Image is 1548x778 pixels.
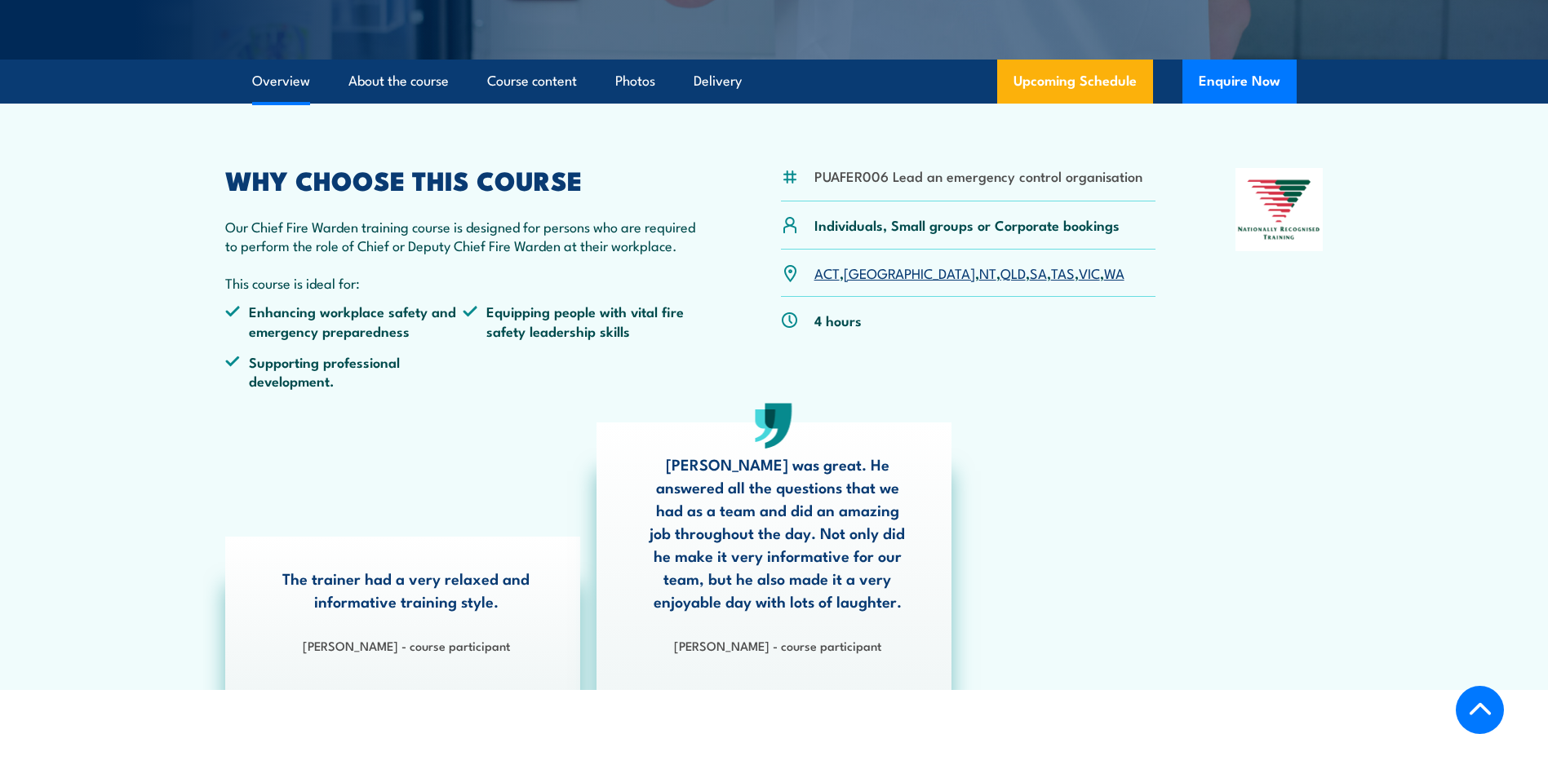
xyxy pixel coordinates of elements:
[225,217,702,255] p: Our Chief Fire Warden training course is designed for persons who are required to perform the rol...
[252,60,310,103] a: Overview
[225,302,464,340] li: Enhancing workplace safety and emergency preparedness
[694,60,742,103] a: Delivery
[225,352,464,391] li: Supporting professional development.
[463,302,701,340] li: Equipping people with vital fire safety leadership skills
[979,263,996,282] a: NT
[1104,263,1124,282] a: WA
[814,311,862,329] p: 4 hours
[814,263,840,282] a: ACT
[814,263,1124,282] p: , , , , , , ,
[645,453,911,612] p: [PERSON_NAME] was great. He answered all the questions that we had as a team and did an amazing j...
[1051,263,1075,282] a: TAS
[1000,263,1026,282] a: QLD
[674,636,881,654] strong: [PERSON_NAME] - course participant
[844,263,975,282] a: [GEOGRAPHIC_DATA]
[1182,60,1297,104] button: Enquire Now
[814,215,1120,234] p: Individuals, Small groups or Corporate bookings
[615,60,655,103] a: Photos
[487,60,577,103] a: Course content
[997,60,1153,104] a: Upcoming Schedule
[1079,263,1100,282] a: VIC
[225,273,702,292] p: This course is ideal for:
[273,567,539,612] p: The trainer had a very relaxed and informative training style.
[348,60,449,103] a: About the course
[1030,263,1047,282] a: SA
[225,168,702,191] h2: WHY CHOOSE THIS COURSE
[1235,168,1324,251] img: Nationally Recognised Training logo.
[814,166,1142,185] li: PUAFER006 Lead an emergency control organisation
[303,636,510,654] strong: [PERSON_NAME] - course participant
